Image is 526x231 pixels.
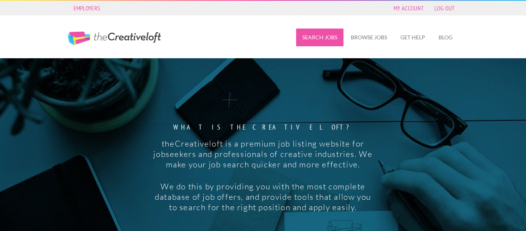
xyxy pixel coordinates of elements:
a: Browse Jobs [345,29,393,46]
a: Log Out [431,3,458,13]
a: The Creative Loft [68,32,161,46]
a: My Account [390,3,427,13]
p: We do this by providing you with the most complete database of job offers, and provide tools that... [152,181,374,212]
p: theCreativeloft is a premium job listing website for jobseekers and professionals of creative ind... [152,138,374,170]
strong: What is the creative loft? [152,124,374,131]
a: Search Jobs [296,29,343,46]
a: Employers [70,3,104,13]
a: Get Help [394,29,431,46]
a: Blog [432,29,459,46]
